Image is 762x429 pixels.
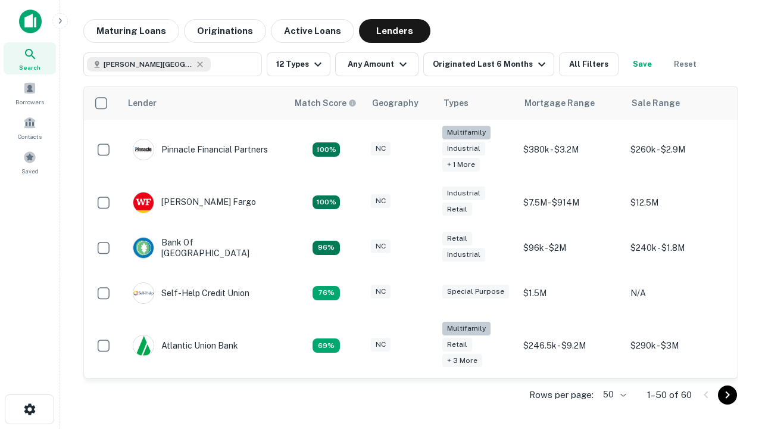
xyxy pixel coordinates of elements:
div: + 1 more [442,158,480,172]
button: All Filters [559,52,619,76]
div: Matching Properties: 14, hasApolloMatch: undefined [313,241,340,255]
div: Special Purpose [442,285,509,299]
th: Types [436,86,517,120]
div: NC [371,194,391,208]
span: Contacts [18,132,42,141]
p: Rows per page: [529,388,594,402]
div: Mortgage Range [524,96,595,110]
div: Pinnacle Financial Partners [133,139,268,160]
td: $260k - $2.9M [624,120,732,180]
th: Geography [365,86,436,120]
td: $12.5M [624,180,732,225]
div: 50 [598,386,628,403]
img: picture [133,335,154,356]
h6: Match Score [295,97,354,110]
div: Matching Properties: 15, hasApolloMatch: undefined [313,195,340,210]
div: Bank Of [GEOGRAPHIC_DATA] [133,237,276,259]
div: NC [371,240,391,253]
span: Saved [21,166,39,176]
th: Lender [121,86,288,120]
div: Lender [128,96,157,110]
div: [PERSON_NAME] Fargo [133,192,256,213]
td: $380k - $3.2M [517,120,624,180]
th: Mortgage Range [517,86,624,120]
td: $96k - $2M [517,225,624,271]
div: Self-help Credit Union [133,282,249,304]
div: Retail [442,232,472,245]
div: NC [371,142,391,156]
button: Save your search to get updates of matches that match your search criteria. [623,52,661,76]
div: NC [371,338,391,352]
div: Matching Properties: 10, hasApolloMatch: undefined [313,338,340,353]
td: N/A [624,271,732,316]
div: Sale Range [632,96,680,110]
div: Matching Properties: 26, hasApolloMatch: undefined [313,142,340,157]
div: + 3 more [442,354,482,368]
div: Originated Last 6 Months [433,57,549,71]
button: Lenders [359,19,430,43]
div: Industrial [442,142,485,156]
button: Active Loans [271,19,354,43]
div: Multifamily [442,322,491,335]
img: picture [133,139,154,160]
img: capitalize-icon.png [19,10,42,33]
td: $1.5M [517,271,624,316]
span: Search [19,63,40,72]
td: $290k - $3M [624,316,732,376]
span: [PERSON_NAME][GEOGRAPHIC_DATA], [GEOGRAPHIC_DATA] [104,59,193,70]
button: Reset [666,52,704,76]
th: Capitalize uses an advanced AI algorithm to match your search with the best lender. The match sco... [288,86,365,120]
a: Search [4,42,56,74]
a: Borrowers [4,77,56,109]
button: Any Amount [335,52,419,76]
iframe: Chat Widget [702,296,762,353]
button: Originated Last 6 Months [423,52,554,76]
td: $246.5k - $9.2M [517,316,624,376]
div: Geography [372,96,419,110]
div: Types [444,96,469,110]
img: picture [133,238,154,258]
div: NC [371,285,391,299]
div: Retail [442,338,472,352]
span: Borrowers [15,97,44,107]
div: Industrial [442,186,485,200]
div: Retail [442,203,472,216]
div: Atlantic Union Bank [133,335,238,356]
a: Contacts [4,111,56,144]
button: Originations [184,19,266,43]
div: Matching Properties: 11, hasApolloMatch: undefined [313,286,340,300]
div: Multifamily [442,126,491,139]
a: Saved [4,146,56,178]
div: Capitalize uses an advanced AI algorithm to match your search with the best lender. The match sco... [295,97,357,110]
th: Sale Range [624,86,732,120]
td: $7.5M - $914M [517,180,624,225]
button: Go to next page [718,386,737,405]
div: Industrial [442,248,485,262]
button: 12 Types [267,52,330,76]
button: Maturing Loans [83,19,179,43]
p: 1–50 of 60 [647,388,692,402]
img: picture [133,283,154,303]
img: picture [133,192,154,213]
td: $240k - $1.8M [624,225,732,271]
